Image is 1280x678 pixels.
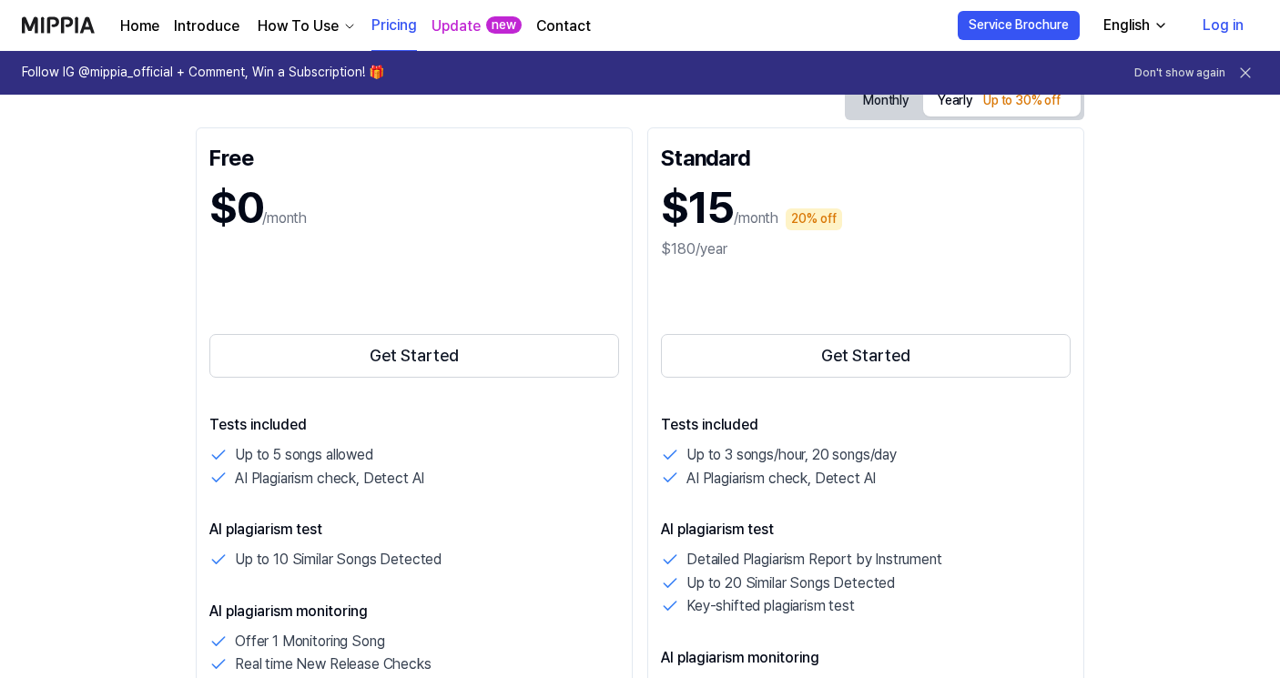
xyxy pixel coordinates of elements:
a: Pricing [371,1,417,51]
div: Standard [661,141,1071,170]
div: English [1100,15,1153,36]
p: Up to 20 Similar Songs Detected [686,572,895,595]
button: Get Started [209,334,619,378]
button: Don't show again [1134,66,1225,81]
button: English [1089,7,1179,44]
div: 20% off [786,208,842,230]
p: Key-shifted plagiarism test [686,594,855,618]
p: AI Plagiarism check, Detect AI [235,467,424,491]
button: How To Use [254,15,357,37]
h1: $0 [209,177,262,238]
p: /month [262,207,307,229]
div: How To Use [254,15,342,37]
p: Up to 10 Similar Songs Detected [235,548,442,572]
div: new [486,16,522,35]
button: Yearly [923,84,1081,116]
a: Update [432,15,481,37]
a: Introduce [174,15,239,37]
p: Up to 5 songs allowed [235,443,373,467]
p: AI plagiarism test [209,519,619,541]
div: Up to 30% off [978,90,1066,112]
p: Up to 3 songs/hour, 20 songs/day [686,443,897,467]
p: Detailed Plagiarism Report by Instrument [686,548,942,572]
p: /month [734,207,778,229]
p: AI plagiarism test [661,519,1071,541]
button: Get Started [661,334,1071,378]
p: Offer 1 Monitoring Song [235,630,384,653]
div: $180/year [661,238,1071,260]
div: Free [209,141,619,170]
a: Get Started [209,330,619,381]
p: AI plagiarism monitoring [661,647,1071,669]
p: Tests included [209,414,619,436]
p: Tests included [661,414,1071,436]
a: Home [120,15,159,37]
a: Contact [536,15,591,37]
p: AI Plagiarism check, Detect AI [686,467,876,491]
p: AI plagiarism monitoring [209,601,619,622]
button: Monthly [848,86,923,115]
p: Real time New Release Checks [235,653,432,676]
h1: $15 [661,177,734,238]
a: Get Started [661,330,1071,381]
h1: Follow IG @mippia_official + Comment, Win a Subscription! 🎁 [22,64,384,82]
button: Service Brochure [958,11,1080,40]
